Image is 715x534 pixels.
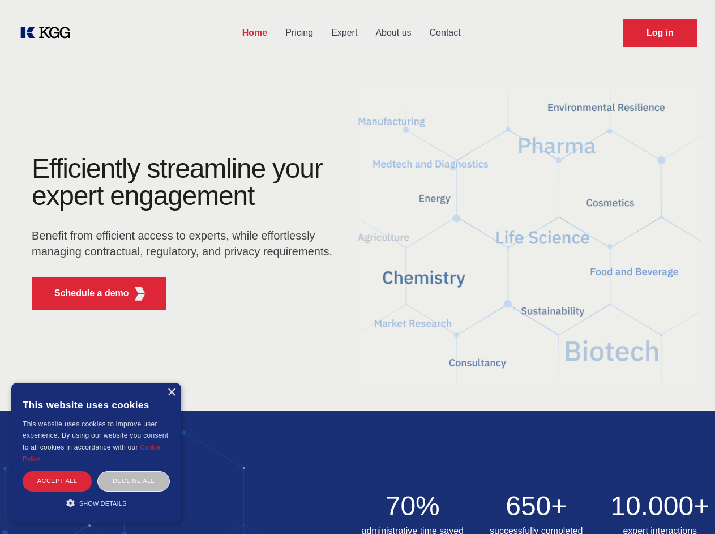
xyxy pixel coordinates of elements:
button: Schedule a demoKGG Fifth Element RED [32,277,166,310]
a: About us [366,18,420,48]
div: Close [167,388,175,397]
div: This website uses cookies [23,391,170,418]
span: This website uses cookies to improve user experience. By using our website you consent to all coo... [23,420,168,451]
span: Show details [79,500,127,507]
h2: 70% [358,493,468,520]
a: Contact [421,18,470,48]
div: Decline all [97,471,170,491]
a: KOL Knowledge Platform: Talk to Key External Experts (KEE) [18,24,79,42]
img: KGG Fifth Element RED [133,287,147,301]
img: KGG Fifth Element RED [358,74,702,400]
div: Show details [23,497,170,509]
a: Expert [322,18,366,48]
a: Pricing [276,18,322,48]
a: Home [233,18,276,48]
a: Request Demo [623,19,697,47]
a: Cookie Policy [23,444,161,462]
p: Benefit from efficient access to experts, while effortlessly managing contractual, regulatory, an... [32,228,340,259]
p: Schedule a demo [54,287,129,300]
div: Accept all [23,471,92,491]
h1: Efficiently streamline your expert engagement [32,155,340,210]
h2: 650+ [481,493,592,520]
